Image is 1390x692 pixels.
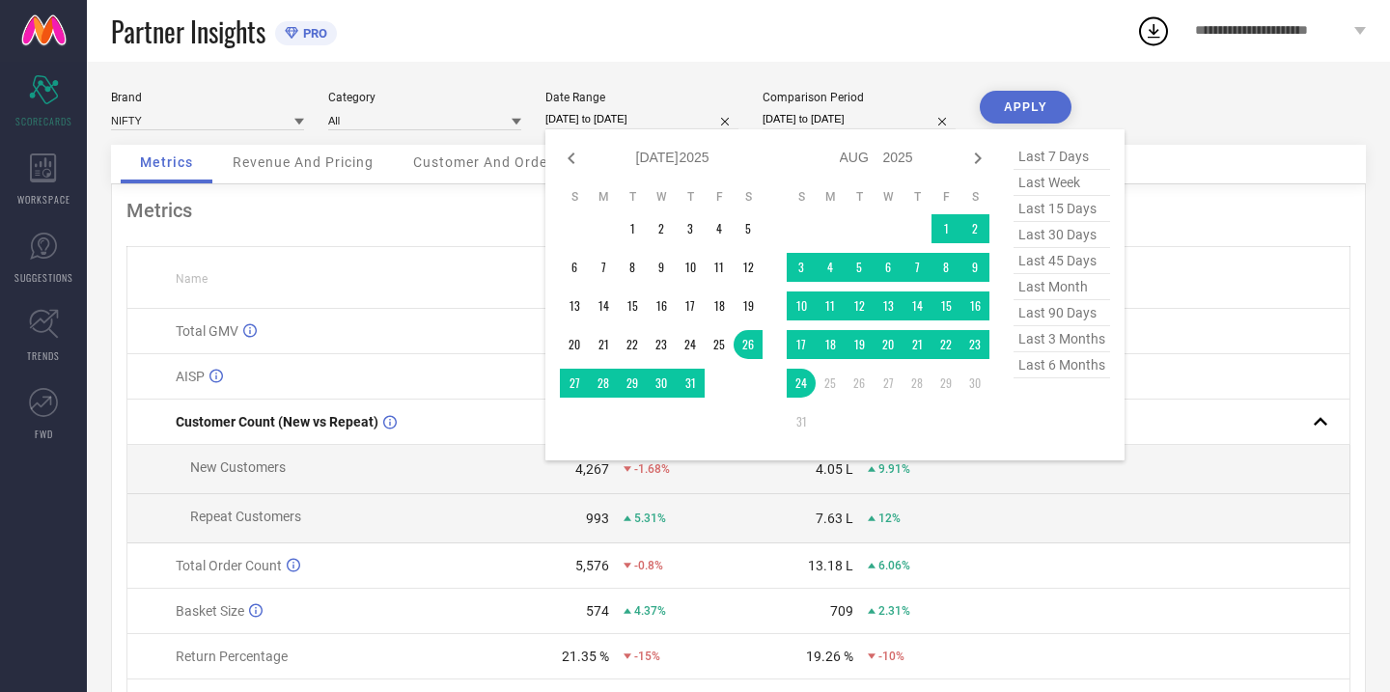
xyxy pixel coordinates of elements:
[931,189,960,205] th: Friday
[17,192,70,207] span: WORKSPACE
[676,291,705,320] td: Thu Jul 17 2025
[960,369,989,398] td: Sat Aug 30 2025
[176,649,288,664] span: Return Percentage
[734,189,763,205] th: Saturday
[874,253,903,282] td: Wed Aug 06 2025
[647,369,676,398] td: Wed Jul 30 2025
[560,147,583,170] div: Previous month
[1014,326,1110,352] span: last 3 months
[874,291,903,320] td: Wed Aug 13 2025
[816,189,845,205] th: Monday
[111,12,265,51] span: Partner Insights
[787,407,816,436] td: Sun Aug 31 2025
[618,330,647,359] td: Tue Jul 22 2025
[874,369,903,398] td: Wed Aug 27 2025
[560,291,589,320] td: Sun Jul 13 2025
[830,603,853,619] div: 709
[618,214,647,243] td: Tue Jul 01 2025
[176,272,208,286] span: Name
[960,253,989,282] td: Sat Aug 09 2025
[734,253,763,282] td: Sat Jul 12 2025
[647,330,676,359] td: Wed Jul 23 2025
[589,253,618,282] td: Mon Jul 07 2025
[1014,352,1110,378] span: last 6 months
[816,461,853,477] div: 4.05 L
[560,369,589,398] td: Sun Jul 27 2025
[647,253,676,282] td: Wed Jul 09 2025
[545,109,738,129] input: Select date range
[878,462,910,476] span: 9.91%
[903,330,931,359] td: Thu Aug 21 2025
[560,253,589,282] td: Sun Jul 06 2025
[903,189,931,205] th: Thursday
[980,91,1071,124] button: APPLY
[634,462,670,476] span: -1.68%
[705,330,734,359] td: Fri Jul 25 2025
[845,291,874,320] td: Tue Aug 12 2025
[328,91,521,104] div: Category
[734,214,763,243] td: Sat Jul 05 2025
[589,330,618,359] td: Mon Jul 21 2025
[808,558,853,573] div: 13.18 L
[14,270,73,285] span: SUGGESTIONS
[176,323,238,339] span: Total GMV
[176,603,244,619] span: Basket Size
[763,109,956,129] input: Select comparison period
[618,253,647,282] td: Tue Jul 08 2025
[734,330,763,359] td: Sat Jul 26 2025
[1014,144,1110,170] span: last 7 days
[560,189,589,205] th: Sunday
[1014,196,1110,222] span: last 15 days
[705,291,734,320] td: Fri Jul 18 2025
[960,189,989,205] th: Saturday
[1014,300,1110,326] span: last 90 days
[845,330,874,359] td: Tue Aug 19 2025
[233,154,374,170] span: Revenue And Pricing
[586,511,609,526] div: 993
[575,558,609,573] div: 5,576
[960,214,989,243] td: Sat Aug 02 2025
[586,603,609,619] div: 574
[878,559,910,572] span: 6.06%
[931,369,960,398] td: Fri Aug 29 2025
[903,253,931,282] td: Thu Aug 07 2025
[816,369,845,398] td: Mon Aug 25 2025
[676,189,705,205] th: Thursday
[589,189,618,205] th: Monday
[1136,14,1171,48] div: Open download list
[634,604,666,618] span: 4.37%
[176,558,282,573] span: Total Order Count
[1014,170,1110,196] span: last week
[705,253,734,282] td: Fri Jul 11 2025
[787,369,816,398] td: Sun Aug 24 2025
[647,214,676,243] td: Wed Jul 02 2025
[190,509,301,524] span: Repeat Customers
[634,650,660,663] span: -15%
[787,189,816,205] th: Sunday
[676,253,705,282] td: Thu Jul 10 2025
[560,330,589,359] td: Sun Jul 20 2025
[111,91,304,104] div: Brand
[676,214,705,243] td: Thu Jul 03 2025
[763,91,956,104] div: Comparison Period
[562,649,609,664] div: 21.35 %
[35,427,53,441] span: FWD
[816,511,853,526] div: 7.63 L
[676,369,705,398] td: Thu Jul 31 2025
[816,291,845,320] td: Mon Aug 11 2025
[705,189,734,205] th: Friday
[1014,248,1110,274] span: last 45 days
[647,291,676,320] td: Wed Jul 16 2025
[878,604,910,618] span: 2.31%
[903,369,931,398] td: Thu Aug 28 2025
[734,291,763,320] td: Sat Jul 19 2025
[618,369,647,398] td: Tue Jul 29 2025
[787,330,816,359] td: Sun Aug 17 2025
[1014,222,1110,248] span: last 30 days
[878,650,904,663] span: -10%
[845,369,874,398] td: Tue Aug 26 2025
[126,199,1350,222] div: Metrics
[960,330,989,359] td: Sat Aug 23 2025
[545,91,738,104] div: Date Range
[931,330,960,359] td: Fri Aug 22 2025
